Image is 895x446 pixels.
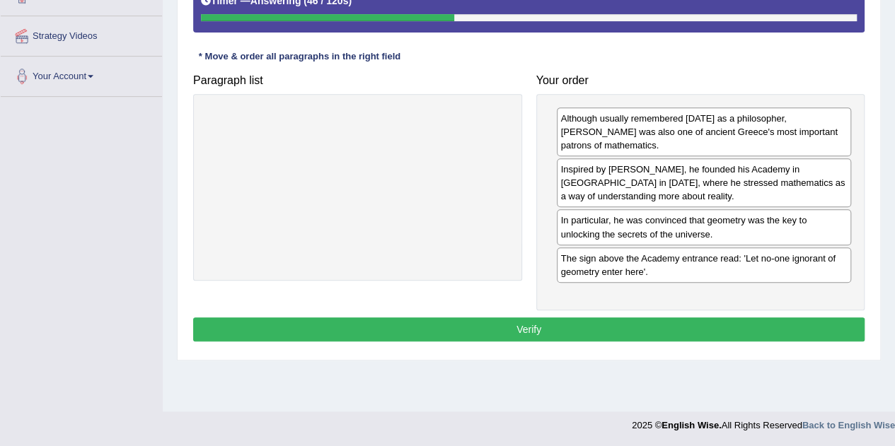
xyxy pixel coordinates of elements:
a: Back to English Wise [802,420,895,430]
a: Your Account [1,57,162,92]
div: The sign above the Academy entrance read: 'Let no-one ignorant of geometry enter here'. [557,247,852,283]
h4: Paragraph list [193,74,522,87]
strong: English Wise. [662,420,721,430]
h4: Your order [536,74,865,87]
div: * Move & order all paragraphs in the right field [193,50,406,64]
button: Verify [193,317,865,341]
div: Although usually remembered [DATE] as a philosopher, [PERSON_NAME] was also one of ancient Greece... [557,107,852,156]
div: 2025 © All Rights Reserved [632,411,895,432]
div: Inspired by [PERSON_NAME], he founded his Academy in [GEOGRAPHIC_DATA] in [DATE], where he stress... [557,158,852,207]
a: Strategy Videos [1,16,162,52]
div: In particular, he was convinced that geometry was the key to unlocking the secrets of the universe. [557,209,852,245]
